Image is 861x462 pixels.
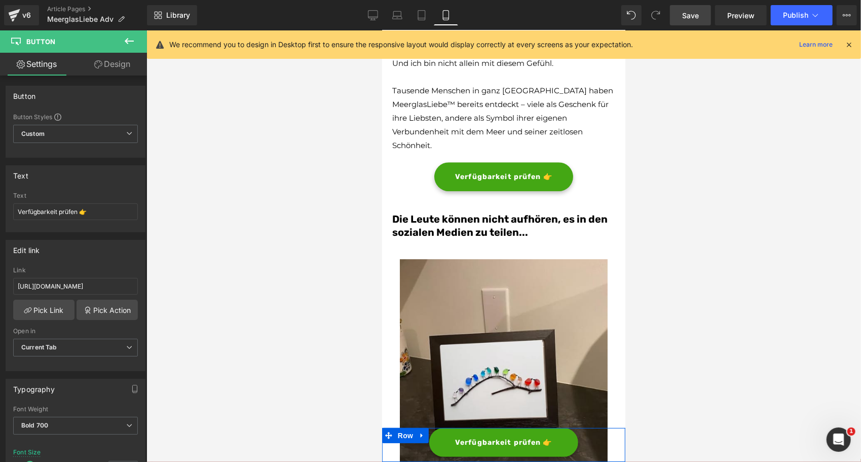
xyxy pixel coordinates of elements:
p: We recommend you to design in Desktop first to ensure the responsive layout would display correct... [169,39,633,50]
b: Bold 700 [21,421,48,429]
a: Verfügbarkeit prüfen 👉 [52,132,191,161]
span: MeerglasLiebe Adv [47,15,114,23]
button: More [837,5,857,25]
span: Preview [727,10,755,21]
a: Expand / Collapse [33,398,47,413]
span: Library [166,11,190,20]
a: Pick Link [13,300,74,320]
a: Tablet [409,5,434,25]
input: https://your-shop.myshopify.com [13,278,138,295]
a: Mobile [434,5,458,25]
iframe: Intercom live chat [827,428,851,452]
div: Font Size [13,449,41,456]
span: Verfügbarkeit prüfen 👉 [73,407,170,417]
div: Open in [13,328,138,335]
div: Edit link [13,240,40,255]
a: Desktop [361,5,385,25]
a: Learn more [795,39,837,51]
div: v6 [20,9,33,22]
button: Publish [771,5,833,25]
p: Und ich bin nicht allein mit diesem Gefühl. [10,26,233,40]
a: New Library [147,5,197,25]
a: Preview [715,5,767,25]
div: Typography [13,379,55,394]
font: Die Leute können nicht aufhören, es in den sozialen Medien zu teilen... [10,183,226,208]
div: Font Weight [13,406,138,413]
div: Text [13,166,28,180]
b: Custom [21,130,45,138]
div: Link [13,267,138,274]
div: Button Styles [13,113,138,121]
a: Verfügbarkeit prüfen 👉 [47,398,196,427]
a: Laptop [385,5,409,25]
button: Undo [621,5,642,25]
span: Save [682,10,699,21]
a: v6 [4,5,39,25]
span: Verfügbarkeit prüfen 👉 [73,141,170,152]
a: Pick Action [77,300,138,320]
button: Redo [646,5,666,25]
div: Button [13,86,35,100]
a: Article Pages [47,5,147,13]
span: 1 [847,428,855,436]
a: Design [76,53,149,76]
span: Button [26,38,55,46]
b: Current Tab [21,343,57,351]
span: Row [13,398,33,413]
span: Publish [783,11,808,19]
p: Tausende Menschen in ganz [GEOGRAPHIC_DATA] haben MeerglasLiebe™ bereits entdeckt – viele als Ges... [10,53,233,122]
div: Text [13,192,138,199]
